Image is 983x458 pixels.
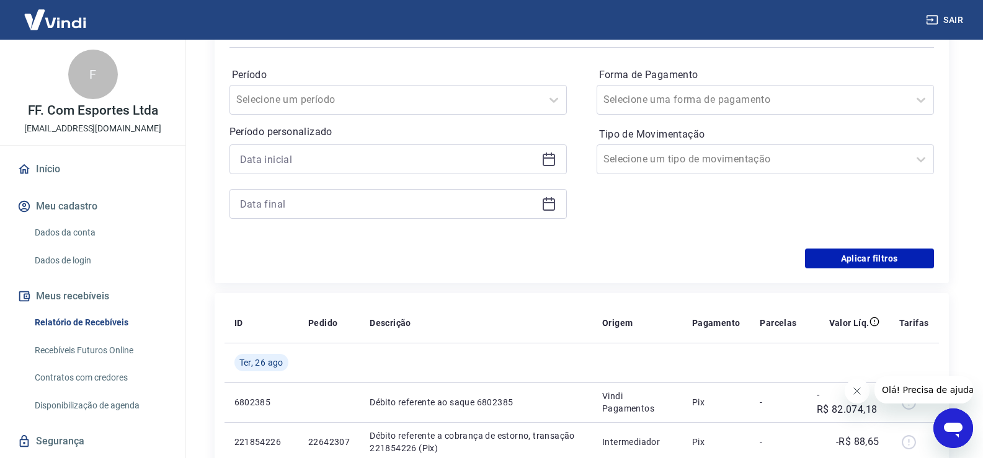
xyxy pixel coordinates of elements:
[240,150,536,169] input: Data inicial
[240,195,536,213] input: Data final
[933,408,973,448] iframe: Botão para abrir a janela de mensagens
[30,310,171,335] a: Relatório de Recebíveis
[370,317,411,329] p: Descrição
[308,436,350,448] p: 22642307
[602,317,633,329] p: Origem
[30,248,171,273] a: Dados de login
[15,156,171,183] a: Início
[15,283,171,310] button: Meus recebíveis
[68,50,118,99] div: F
[760,317,796,329] p: Parcelas
[30,338,171,363] a: Recebíveis Futuros Online
[923,9,968,32] button: Sair
[899,317,929,329] p: Tarifas
[874,376,973,403] iframe: Mensagem da empresa
[15,428,171,455] a: Segurança
[692,317,741,329] p: Pagamento
[692,396,741,408] p: Pix
[602,390,672,415] p: Vindi Pagamentos
[229,125,567,139] p: Período personalizado
[599,127,932,142] label: Tipo de Movimentação
[370,429,582,454] p: Débito referente a cobrança de estorno, transação 221854226 (Pix)
[234,436,288,448] p: 221854226
[24,122,161,135] p: [EMAIL_ADDRESS][DOMAIN_NAME]
[836,434,879,449] p: -R$ 88,65
[15,193,171,220] button: Meu cadastro
[602,436,672,448] p: Intermediador
[817,387,879,417] p: -R$ 82.074,18
[760,396,796,408] p: -
[234,317,243,329] p: ID
[845,379,870,403] iframe: Fechar mensagem
[7,9,104,19] span: Olá! Precisa de ajuda?
[599,68,932,82] label: Forma de Pagamento
[760,436,796,448] p: -
[239,356,283,369] span: Ter, 26 ago
[30,365,171,390] a: Contratos com credores
[232,68,564,82] label: Período
[15,1,96,38] img: Vindi
[28,104,158,117] p: FF. Com Esportes Ltda
[370,396,582,408] p: Débito referente ao saque 6802385
[308,317,337,329] p: Pedido
[692,436,741,448] p: Pix
[829,317,870,329] p: Valor Líq.
[234,396,288,408] p: 6802385
[30,393,171,418] a: Disponibilização de agenda
[30,220,171,245] a: Dados da conta
[805,249,934,268] button: Aplicar filtros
